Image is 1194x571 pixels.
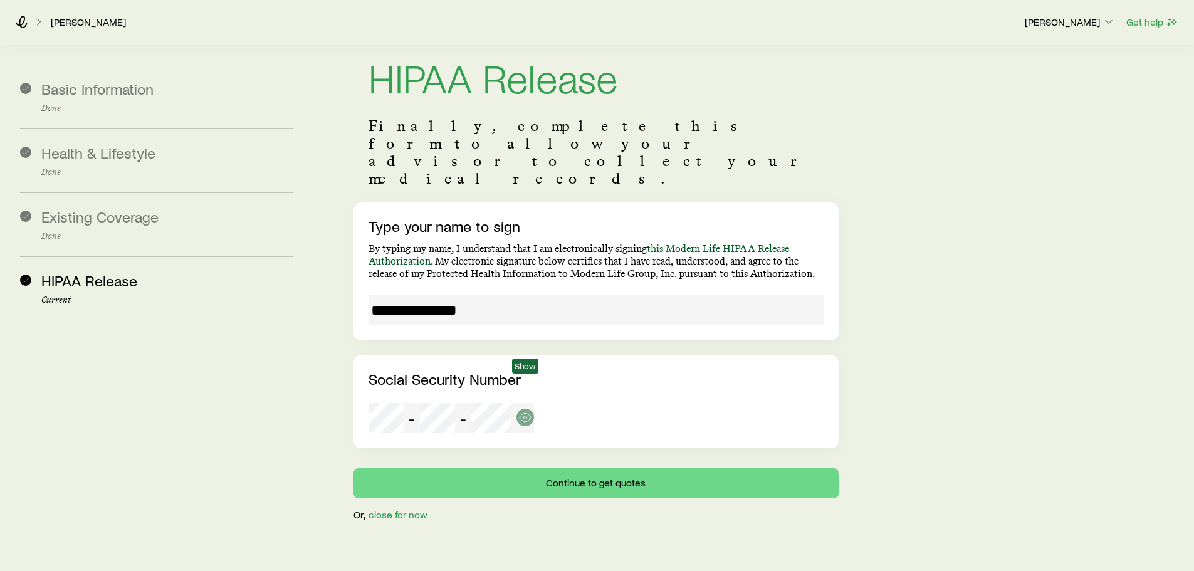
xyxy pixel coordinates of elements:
button: close for now [368,508,428,521]
p: By typing my name, I understand that I am electronically signing . My electronic signature below ... [369,243,823,280]
p: Type your name to sign [369,217,823,235]
a: this Modern Life HIPAA Release Authorization [369,243,789,267]
span: - [460,409,466,427]
span: Health & Lifestyle [41,144,155,162]
p: Done [41,231,293,241]
p: Done [41,167,293,177]
a: [PERSON_NAME] [50,16,127,28]
button: [PERSON_NAME] [1024,15,1116,30]
p: Current [41,295,293,305]
button: Get help [1126,15,1179,29]
span: Show [515,361,536,371]
p: Done [41,103,293,113]
p: Finally, complete this form to allow your advisor to collect your medical records. [369,117,823,187]
span: - [409,409,415,427]
h1: HIPAA Release [369,57,823,97]
span: Basic Information [41,80,154,98]
p: Or, [353,508,365,521]
p: [PERSON_NAME] [1025,16,1115,28]
span: HIPAA Release [41,271,137,290]
span: Existing Coverage [41,207,159,226]
p: Social Security Number [369,370,823,388]
button: Continue to get quotes [353,468,838,498]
